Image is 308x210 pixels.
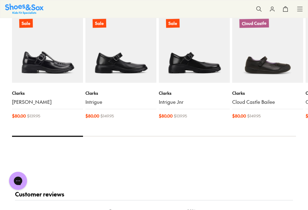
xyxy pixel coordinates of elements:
[85,99,156,105] a: Intrigue
[12,113,26,119] span: $ 80.00
[19,19,33,28] p: Sale
[5,4,44,14] a: Shoes & Sox
[232,113,246,119] span: $ 80.00
[159,99,230,105] a: Intrigue Jnr
[247,113,261,119] span: $ 149.95
[239,19,269,28] p: Cloud Castle
[174,113,187,119] span: $ 139.95
[6,170,30,192] iframe: Gorgias live chat messenger
[27,113,40,119] span: $ 139.95
[12,90,83,96] p: Clarks
[232,99,303,105] a: Cloud Castle Bailee
[159,113,173,119] span: $ 80.00
[5,4,44,14] img: SNS_Logo_Responsive.svg
[85,113,99,119] span: $ 80.00
[166,19,180,28] p: Sale
[85,90,156,96] p: Clarks
[232,90,303,96] p: Clarks
[93,19,106,28] p: Sale
[12,99,83,105] a: [PERSON_NAME]
[159,90,230,96] p: Clarks
[100,113,114,119] span: $ 149.95
[15,190,293,200] h2: Customer reviews
[12,12,83,83] a: Sale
